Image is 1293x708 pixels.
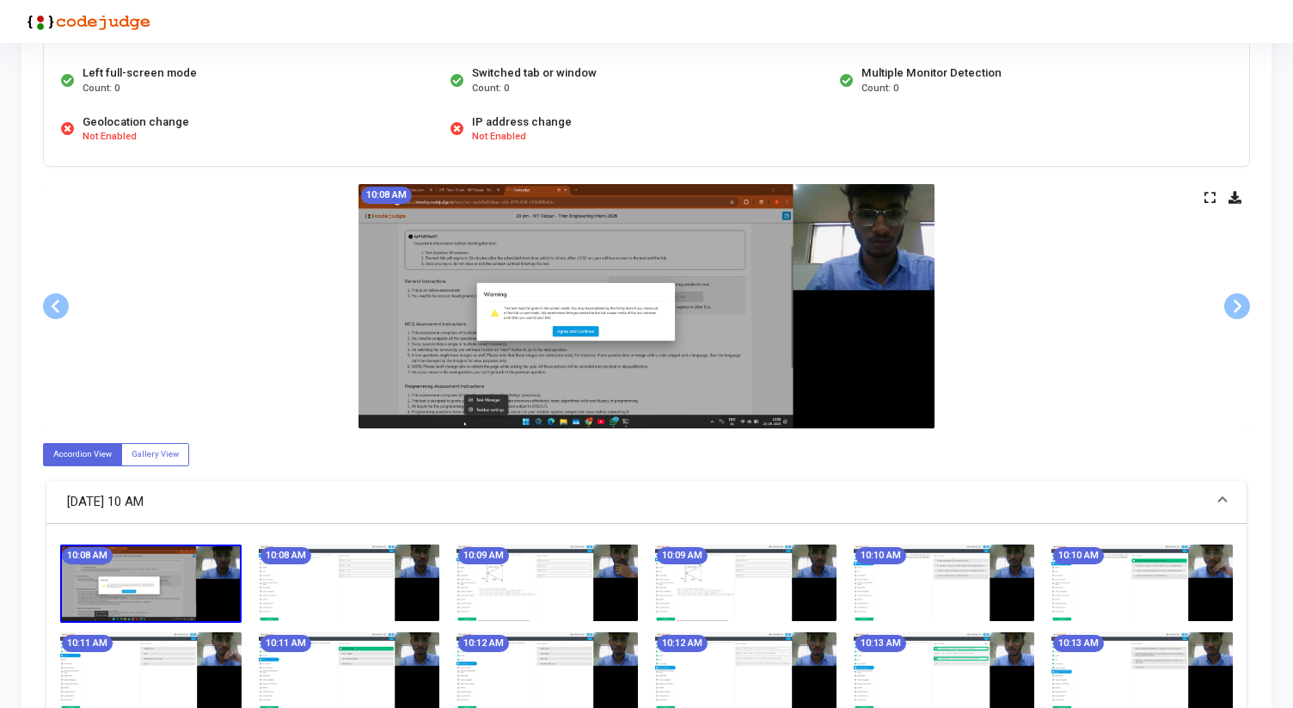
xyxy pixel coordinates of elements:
img: screenshot-1758602347868.jpeg [457,545,638,621]
label: Accordion View [43,443,122,466]
img: screenshot-1758602288339.jpeg [60,545,242,624]
mat-chip: 10:13 AM [1053,635,1104,652]
span: Count: 0 [83,82,119,96]
span: Not Enabled [472,130,526,145]
span: Count: 0 [861,82,898,96]
mat-chip: 10:09 AM [657,547,708,564]
mat-chip: 10:08 AM [361,187,412,204]
div: Left full-screen mode [83,65,197,82]
span: Enabled [83,34,119,46]
mat-chip: 10:10 AM [1053,547,1104,564]
div: IP address change [472,114,572,131]
mat-chip: 10:13 AM [855,635,906,652]
label: Gallery View [121,443,189,466]
mat-panel-title: [DATE] 10 AM [67,492,1205,512]
img: screenshot-1758602318136.jpeg [259,545,440,621]
mat-chip: 10:10 AM [855,547,906,564]
div: Geolocation change [83,114,189,131]
span: Enabled [472,34,508,46]
mat-chip: 10:12 AM [458,635,509,652]
img: logo [21,4,150,39]
mat-chip: 10:08 AM [62,547,113,564]
mat-chip: 10:11 AM [260,635,311,652]
div: Multiple Monitor Detection [861,65,1002,82]
mat-chip: 10:09 AM [458,547,509,564]
img: screenshot-1758602378364.jpeg [655,545,836,621]
mat-chip: 10:08 AM [260,547,311,564]
mat-expansion-panel-header: [DATE] 10 AM [46,481,1247,524]
span: Count: 0 [472,82,509,96]
mat-chip: 10:12 AM [657,635,708,652]
div: Switched tab or window [472,65,597,82]
mat-chip: 10:11 AM [62,635,113,652]
img: screenshot-1758602288339.jpeg [358,184,935,428]
span: Not Enabled [83,130,137,145]
img: screenshot-1758602438363.jpeg [1051,545,1233,621]
img: screenshot-1758602408373.jpeg [854,545,1035,621]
